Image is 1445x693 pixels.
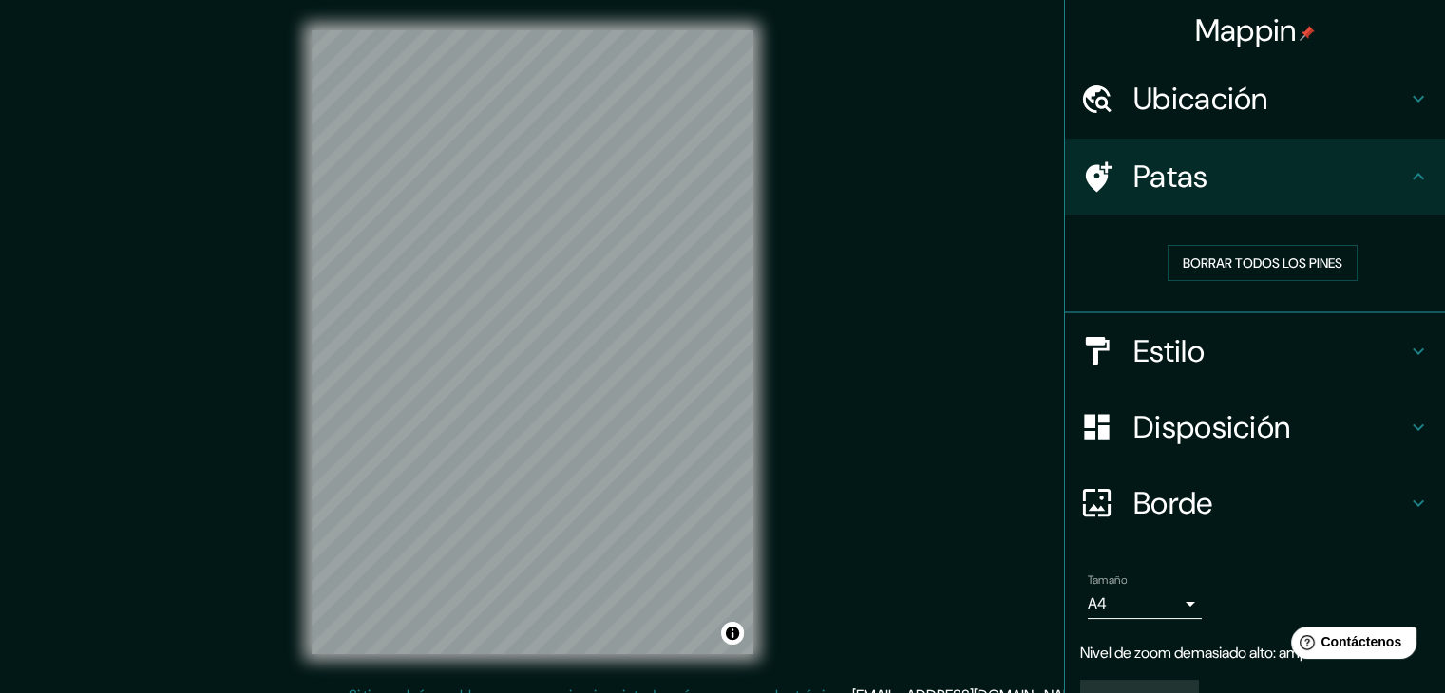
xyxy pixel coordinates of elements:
[1133,79,1268,119] font: Ubicación
[1080,643,1353,663] font: Nivel de zoom demasiado alto: amplíe más
[1183,254,1342,272] font: Borrar todos los pines
[1133,407,1290,447] font: Disposición
[1133,157,1208,197] font: Patas
[312,30,753,654] canvas: Mapa
[1300,26,1315,41] img: pin-icon.png
[1065,389,1445,465] div: Disposición
[1065,313,1445,389] div: Estilo
[1088,589,1202,619] div: A4
[1276,619,1424,672] iframe: Lanzador de widgets de ayuda
[1065,139,1445,215] div: Patas
[1195,10,1297,50] font: Mappin
[1088,593,1107,613] font: A4
[1088,572,1127,588] font: Tamaño
[1168,245,1358,281] button: Borrar todos los pines
[1065,61,1445,137] div: Ubicación
[1133,331,1205,371] font: Estilo
[1065,465,1445,541] div: Borde
[1133,483,1213,523] font: Borde
[721,622,744,645] button: Activar o desactivar atribución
